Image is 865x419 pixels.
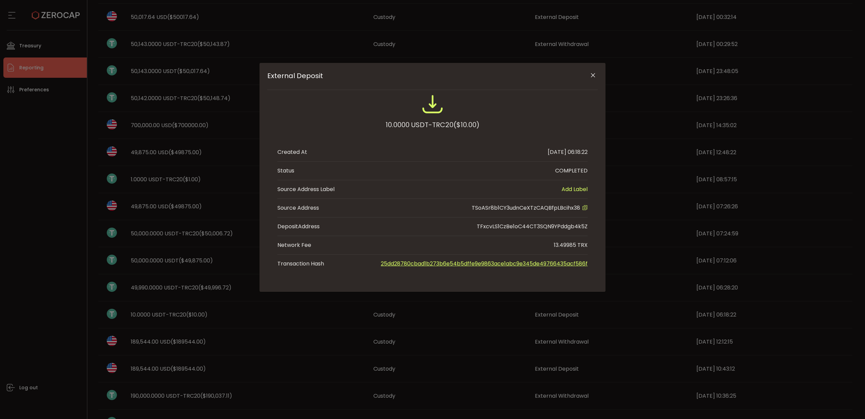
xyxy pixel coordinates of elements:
[259,63,605,292] div: External Deposit
[277,223,320,231] div: Address
[381,260,588,267] a: 25dd28780cbad1b273b6e54b5dffe9e9863ace1abc9e345de49766435acf586f
[453,119,479,131] span: ($10.00)
[277,148,307,156] div: Created At
[562,185,588,193] span: Add Label
[277,260,345,268] span: Transaction Hash
[386,119,479,131] div: 10.0000 USDT-TRC20
[548,148,588,156] div: [DATE] 06:18:22
[277,185,335,193] span: Source Address Label
[831,387,865,419] iframe: Chat Widget
[555,167,588,175] div: COMPLETED
[587,70,599,82] button: Close
[267,72,565,80] span: External Deposit
[277,167,294,175] div: Status
[554,241,588,249] div: 13.49985 TRX
[277,241,311,249] div: Network Fee
[277,223,298,230] span: Deposit
[477,223,588,231] div: TFxcvLS1CzBe1oC44CT3SQN9YPddgb4k5Z
[472,204,580,212] span: TSoASr8b1CY3udnCeXTzCAQBfpLBcihx38
[277,204,319,212] div: Source Address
